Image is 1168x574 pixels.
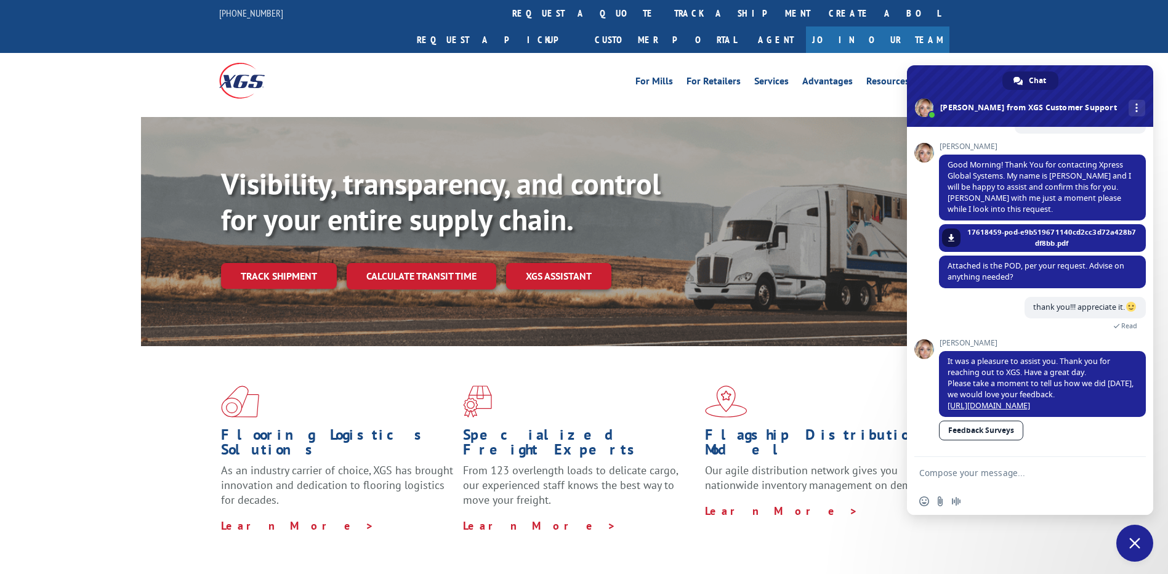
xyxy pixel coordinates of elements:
span: As an industry carrier of choice, XGS has brought innovation and dedication to flooring logistics... [221,463,453,507]
span: It was a pleasure to assist you. Thank you for reaching out to XGS. Have a great day. Please take... [948,356,1134,411]
a: Calculate transit time [347,263,496,289]
b: Visibility, transparency, and control for your entire supply chain. [221,164,661,238]
a: For Mills [635,76,673,90]
a: Learn More > [463,519,616,533]
h1: Specialized Freight Experts [463,427,696,463]
a: Feedback Surveys [939,421,1023,440]
a: Customer Portal [586,26,746,53]
a: Learn More > [705,504,858,518]
a: [URL][DOMAIN_NAME] [948,400,1030,411]
span: Attached is the POD, per your request. Advise on anything needed? [948,261,1124,282]
a: Resources [866,76,909,90]
img: xgs-icon-total-supply-chain-intelligence-red [221,386,259,418]
span: Our agile distribution network gives you nationwide inventory management on demand. [705,463,932,492]
span: Audio message [951,496,961,506]
p: From 123 overlength loads to delicate cargo, our experienced staff knows the best way to move you... [463,463,696,518]
span: [PERSON_NAME] [939,339,1146,347]
img: xgs-icon-flagship-distribution-model-red [705,386,747,418]
div: More channels [1129,100,1145,116]
span: thank you!!! appreciate it. [1033,302,1137,312]
a: [PHONE_NUMBER] [219,7,283,19]
span: 17618459-pod-e9b519671140cd2cc3d72a428b7df8bb.pdf [967,227,1137,249]
a: Services [754,76,789,90]
div: Close chat [1116,525,1153,562]
a: Learn More > [221,519,374,533]
h1: Flooring Logistics Solutions [221,427,454,463]
img: xgs-icon-focused-on-flooring-red [463,386,492,418]
a: Track shipment [221,263,337,289]
h1: Flagship Distribution Model [705,427,938,463]
textarea: Compose your message... [919,467,1114,479]
span: Insert an emoji [919,496,929,506]
div: Chat [1002,71,1058,90]
span: Read [1121,321,1137,330]
a: Agent [746,26,806,53]
a: For Retailers [687,76,741,90]
span: Send a file [935,496,945,506]
a: XGS ASSISTANT [506,263,611,289]
a: Advantages [802,76,853,90]
span: Chat [1029,71,1046,90]
a: Join Our Team [806,26,949,53]
a: Request a pickup [408,26,586,53]
span: [PERSON_NAME] [939,142,1146,151]
span: Good Morning! Thank You for contacting Xpress Global Systems. My name is [PERSON_NAME] and I will... [948,160,1131,214]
